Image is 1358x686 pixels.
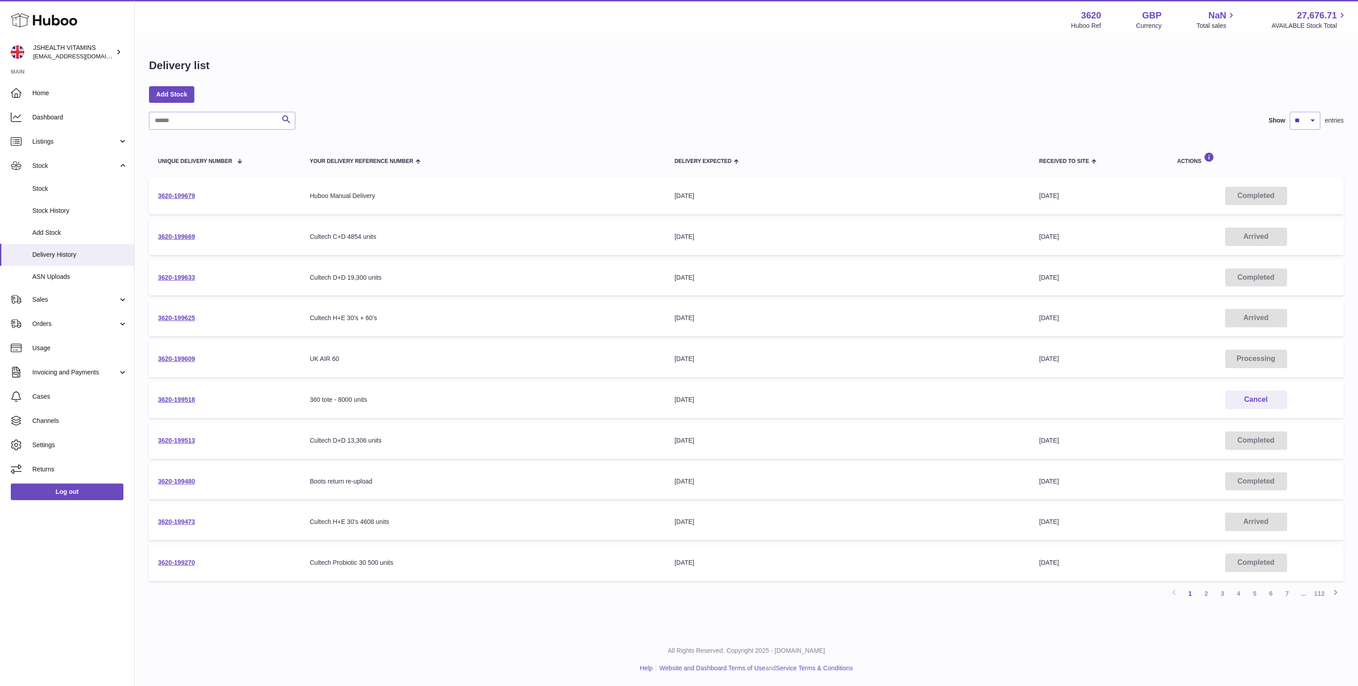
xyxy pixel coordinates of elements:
span: [DATE] [1039,314,1059,321]
span: Usage [32,344,127,352]
a: 3620-199518 [158,396,195,403]
h1: Delivery list [149,58,210,73]
a: 1 [1182,585,1198,602]
div: [DATE] [675,233,1021,241]
div: Actions [1177,152,1335,164]
a: 3620-199679 [158,192,195,199]
div: [DATE] [675,192,1021,200]
span: Settings [32,441,127,449]
div: UK AIR 60 [310,355,657,363]
span: Orders [32,320,118,328]
div: Cultech H+E 30’s 4608 units [310,518,657,526]
span: Cases [32,392,127,401]
div: [DATE] [675,314,1021,322]
p: All Rights Reserved. Copyright 2025 - [DOMAIN_NAME] [142,646,1351,655]
div: Cultech D+D 19,300 units [310,273,657,282]
div: [DATE] [675,396,1021,404]
span: Delivery History [32,251,127,259]
a: 112 [1311,585,1327,602]
span: Received to Site [1039,158,1089,164]
div: Huboo Ref [1071,22,1101,30]
span: Add Stock [32,229,127,237]
div: Huboo Manual Delivery [310,192,657,200]
div: [DATE] [675,518,1021,526]
a: 27,676.71 AVAILABLE Stock Total [1271,9,1347,30]
span: NaN [1208,9,1226,22]
li: and [656,664,853,673]
a: 5 [1247,585,1263,602]
div: [DATE] [675,477,1021,486]
span: Delivery Expected [675,158,732,164]
span: Stock History [32,207,127,215]
a: 2 [1198,585,1214,602]
a: Add Stock [149,86,194,102]
div: Cultech H+E 30’s + 60’s [310,314,657,322]
a: Help [640,664,653,672]
a: 3620-199473 [158,518,195,525]
div: Cultech D+D 13,306 units [310,436,657,445]
span: [DATE] [1039,518,1059,525]
span: 27,676.71 [1297,9,1337,22]
a: 3620-199480 [158,478,195,485]
img: internalAdmin-3620@internal.huboo.com [11,45,24,59]
span: ASN Uploads [32,273,127,281]
span: [DATE] [1039,559,1059,566]
span: ... [1295,585,1311,602]
div: JSHEALTH VITAMINS [33,44,114,61]
a: 3620-199633 [158,274,195,281]
span: Dashboard [32,113,127,122]
span: Home [32,89,127,97]
div: Boots return re-upload [310,477,657,486]
span: AVAILABLE Stock Total [1271,22,1347,30]
span: entries [1325,116,1344,125]
a: 3620-199625 [158,314,195,321]
span: [DATE] [1039,355,1059,362]
div: [DATE] [675,273,1021,282]
span: [DATE] [1039,437,1059,444]
strong: 3620 [1081,9,1101,22]
span: Invoicing and Payments [32,368,118,377]
span: Stock [32,162,118,170]
a: 6 [1263,585,1279,602]
span: [EMAIL_ADDRESS][DOMAIN_NAME] [33,53,132,60]
span: Returns [32,465,127,474]
div: 360 tote - 8000 units [310,396,657,404]
a: 4 [1231,585,1247,602]
a: NaN Total sales [1196,9,1236,30]
span: [DATE] [1039,274,1059,281]
div: Cultech C+D 4854 units [310,233,657,241]
a: 7 [1279,585,1295,602]
div: Cultech Probiotic 30 500 units [310,558,657,567]
span: [DATE] [1039,233,1059,240]
a: 3620-199513 [158,437,195,444]
span: [DATE] [1039,192,1059,199]
a: 3620-199669 [158,233,195,240]
a: 3 [1214,585,1231,602]
span: [DATE] [1039,478,1059,485]
span: Unique Delivery Number [158,158,232,164]
a: Log out [11,484,123,500]
div: [DATE] [675,355,1021,363]
div: Currency [1136,22,1162,30]
span: Total sales [1196,22,1236,30]
span: Channels [32,417,127,425]
strong: GBP [1142,9,1161,22]
span: Sales [32,295,118,304]
span: Listings [32,137,118,146]
span: Your Delivery Reference Number [310,158,413,164]
div: [DATE] [675,558,1021,567]
a: 3620-199270 [158,559,195,566]
label: Show [1269,116,1285,125]
button: Cancel [1225,391,1287,409]
a: Service Terms & Conditions [776,664,853,672]
div: [DATE] [675,436,1021,445]
a: Website and Dashboard Terms of Use [659,664,765,672]
a: 3620-199609 [158,355,195,362]
span: Stock [32,185,127,193]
